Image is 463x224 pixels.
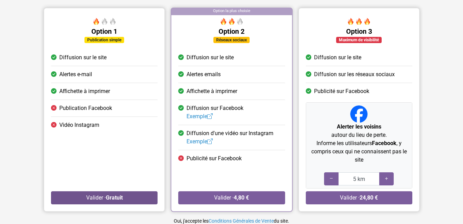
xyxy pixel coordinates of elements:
div: Réseaux sociaux [213,37,250,43]
img: Facebook [350,105,368,123]
a: Exemple [187,113,213,120]
span: Affichette à imprimer [187,87,237,95]
span: Publicité sur Facebook [187,154,242,163]
h5: Option 1 [51,27,158,35]
button: Valider ·24,80 € [305,191,412,204]
span: Vidéo Instagram [59,121,99,129]
span: Diffusion sur les réseaux sociaux [314,70,394,79]
span: Affichette à imprimer [59,87,110,95]
button: Valider ·Gratuit [51,191,158,204]
button: Valider ·4,80 € [178,191,285,204]
span: Alertes emails [187,70,221,79]
strong: Facebook [372,140,396,146]
div: Option la plus choisie [171,8,292,15]
div: Publication simple [84,37,124,43]
strong: 4,80 € [234,194,249,201]
strong: Alerter les voisins [336,123,381,130]
span: Publication Facebook [59,104,112,112]
a: Conditions Générales de Vente [209,218,274,224]
span: Diffusion sur le site [59,53,107,62]
h5: Option 3 [305,27,412,35]
small: Oui, j'accepte les du site. [174,218,289,224]
p: autour du lieu de perte. [309,123,409,139]
span: Diffusion sur le site [314,53,361,62]
p: Informe les utilisateurs , y compris ceux qui ne connaissent pas le site [309,139,409,164]
a: Exemple [187,138,213,145]
span: Publicité sur Facebook [314,87,369,95]
span: Diffusion d'une vidéo sur Instagram [187,129,273,146]
span: Alertes e-mail [59,70,92,79]
strong: 24,80 € [360,194,378,201]
strong: Gratuit [105,194,122,201]
span: Diffusion sur le site [187,53,234,62]
h5: Option 2 [178,27,285,35]
span: Diffusion sur Facebook [187,104,243,121]
div: Maximum de visibilité [336,37,382,43]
